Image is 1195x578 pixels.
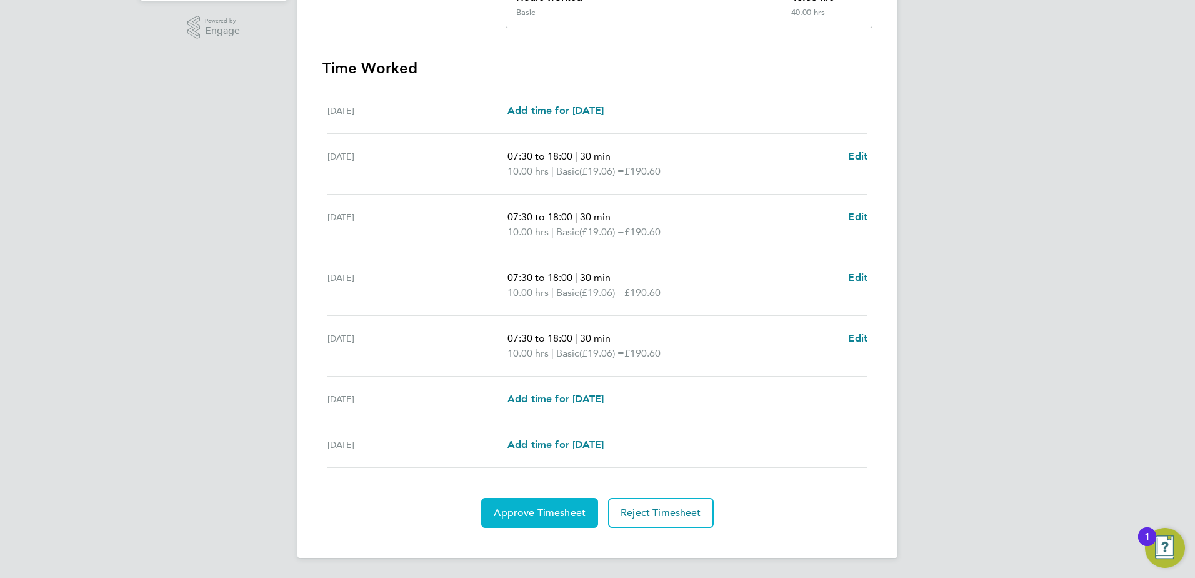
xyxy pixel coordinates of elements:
span: | [551,165,554,177]
span: 30 min [580,150,611,162]
span: 07:30 to 18:00 [507,211,572,223]
span: 30 min [580,211,611,223]
span: (£19.06) = [579,286,624,298]
div: [DATE] [327,437,507,452]
span: Add time for [DATE] [507,393,604,405]
h3: Time Worked [322,58,872,78]
span: 07:30 to 18:00 [507,150,572,162]
span: £190.60 [624,165,661,177]
a: Edit [848,270,867,285]
span: 30 min [580,271,611,283]
span: | [551,347,554,359]
div: 40.00 hrs [781,8,872,28]
div: [DATE] [327,392,507,407]
span: Approve Timesheet [494,507,586,519]
span: | [551,226,554,238]
span: Basic [556,285,579,300]
div: 1 [1144,537,1150,553]
span: | [551,286,554,298]
span: 10.00 hrs [507,165,549,177]
span: Edit [848,332,867,344]
button: Approve Timesheet [481,498,598,528]
div: [DATE] [327,270,507,300]
span: | [575,211,577,223]
span: Edit [848,150,867,162]
span: Basic [556,225,579,240]
span: 07:30 to 18:00 [507,332,572,344]
a: Add time for [DATE] [507,103,604,118]
span: Basic [556,346,579,361]
span: Edit [848,211,867,223]
button: Reject Timesheet [608,498,714,528]
span: Edit [848,271,867,283]
span: | [575,271,577,283]
a: Edit [848,331,867,346]
span: £190.60 [624,286,661,298]
span: Add time for [DATE] [507,104,604,116]
span: Reject Timesheet [621,507,701,519]
span: 07:30 to 18:00 [507,271,572,283]
div: [DATE] [327,331,507,361]
span: Add time for [DATE] [507,439,604,450]
span: | [575,150,577,162]
span: £190.60 [624,226,661,238]
span: 10.00 hrs [507,347,549,359]
a: Add time for [DATE] [507,437,604,452]
a: Powered byEngage [187,16,241,39]
span: 30 min [580,332,611,344]
div: [DATE] [327,210,507,240]
span: Basic [556,164,579,179]
div: [DATE] [327,149,507,179]
span: Engage [205,26,240,36]
a: Add time for [DATE] [507,392,604,407]
a: Edit [848,149,867,164]
button: Open Resource Center, 1 new notification [1145,528,1185,568]
span: 10.00 hrs [507,286,549,298]
a: Edit [848,210,867,225]
div: Basic [516,8,535,18]
span: | [575,332,577,344]
span: (£19.06) = [579,347,624,359]
span: Powered by [205,16,240,26]
span: 10.00 hrs [507,226,549,238]
span: (£19.06) = [579,226,624,238]
span: £190.60 [624,347,661,359]
div: [DATE] [327,103,507,118]
span: (£19.06) = [579,165,624,177]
